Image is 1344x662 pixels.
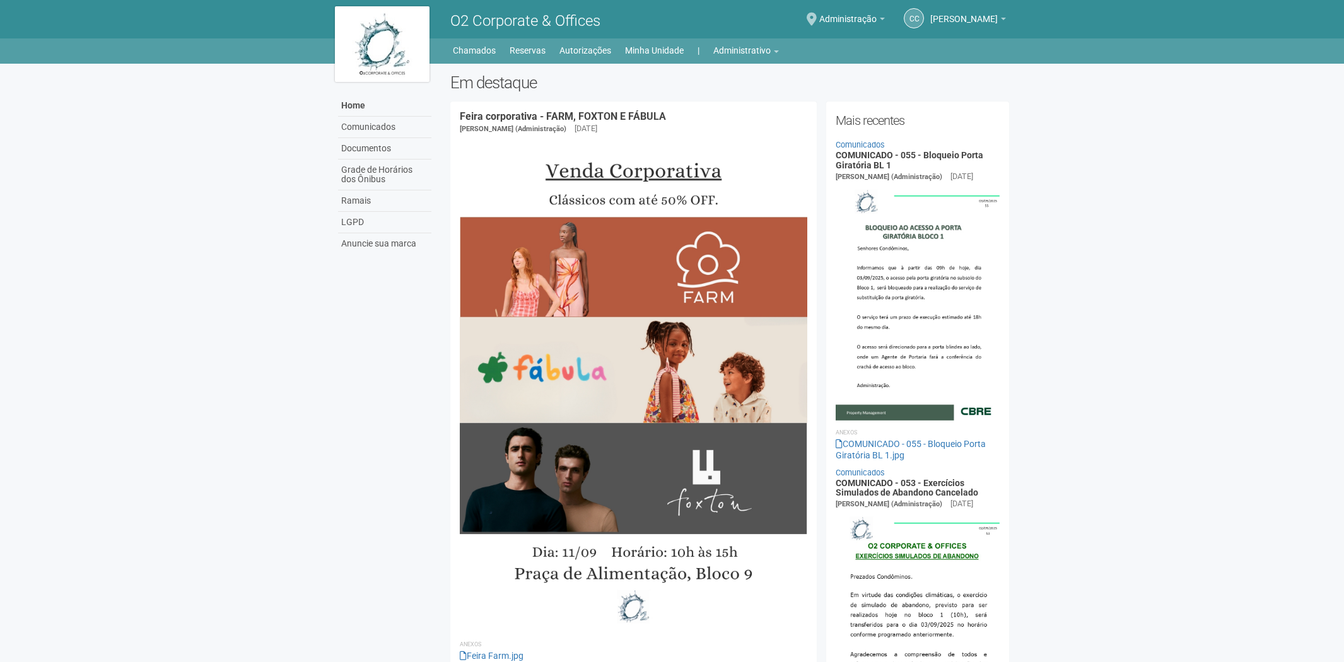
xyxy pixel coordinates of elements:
[836,111,1000,130] h2: Mais recentes
[460,110,666,122] a: Feira corporativa - FARM, FOXTON E FÁBULA
[450,73,1010,92] h2: Em destaque
[338,233,431,254] a: Anuncie sua marca
[510,42,546,59] a: Reservas
[338,190,431,212] a: Ramais
[836,150,983,170] a: COMUNICADO - 055 - Bloqueio Porta Giratória BL 1
[904,8,924,28] a: CC
[836,478,978,497] a: COMUNICADO - 053 - Exercícios Simulados de Abandono Cancelado
[453,42,496,59] a: Chamados
[575,123,597,134] div: [DATE]
[836,500,942,508] span: [PERSON_NAME] (Administração)
[836,439,986,460] a: COMUNICADO - 055 - Bloqueio Porta Giratória BL 1.jpg
[460,141,807,632] img: Feira%20Farm.jpg
[625,42,684,59] a: Minha Unidade
[338,95,431,117] a: Home
[930,2,998,24] span: Camila Catarina Lima
[450,12,600,30] span: O2 Corporate & Offices
[836,183,1000,420] img: COMUNICADO%20-%20055%20-%20Bloqueio%20Porta%20Girat%C3%B3ria%20BL%201.jpg
[698,42,699,59] a: |
[460,651,523,661] a: Feira Farm.jpg
[950,171,973,182] div: [DATE]
[335,6,429,82] img: logo.jpg
[930,16,1006,26] a: [PERSON_NAME]
[460,125,566,133] span: [PERSON_NAME] (Administração)
[950,498,973,509] div: [DATE]
[559,42,611,59] a: Autorizações
[338,138,431,160] a: Documentos
[836,173,942,181] span: [PERSON_NAME] (Administração)
[836,468,885,477] a: Comunicados
[338,117,431,138] a: Comunicados
[460,639,807,650] li: Anexos
[819,16,885,26] a: Administração
[836,140,885,149] a: Comunicados
[713,42,779,59] a: Administrativo
[836,427,1000,438] li: Anexos
[338,212,431,233] a: LGPD
[819,2,877,24] span: Administração
[338,160,431,190] a: Grade de Horários dos Ônibus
